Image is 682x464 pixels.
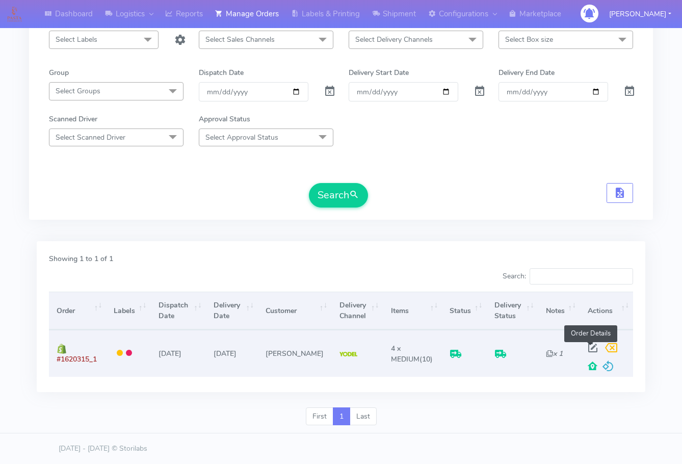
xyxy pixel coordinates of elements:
[499,67,555,78] label: Delivery End Date
[56,35,97,44] span: Select Labels
[206,330,258,376] td: [DATE]
[538,292,580,330] th: Notes: activate to sort column ascending
[391,344,419,364] span: 4 x MEDIUM
[486,292,538,330] th: Delivery Status: activate to sort column ascending
[205,133,278,142] span: Select Approval Status
[199,114,250,124] label: Approval Status
[442,292,486,330] th: Status: activate to sort column ascending
[546,349,563,358] i: x 1
[349,67,409,78] label: Delivery Start Date
[331,292,383,330] th: Delivery Channel: activate to sort column ascending
[150,292,205,330] th: Dispatch Date: activate to sort column ascending
[56,86,100,96] span: Select Groups
[49,114,97,124] label: Scanned Driver
[49,253,113,264] label: Showing 1 to 1 of 1
[106,292,150,330] th: Labels: activate to sort column ascending
[339,352,357,357] img: Yodel
[383,292,442,330] th: Items: activate to sort column ascending
[57,354,97,364] span: #1620315_1
[205,35,275,44] span: Select Sales Channels
[56,133,125,142] span: Select Scanned Driver
[150,330,205,376] td: [DATE]
[57,344,67,354] img: shopify.png
[49,67,69,78] label: Group
[580,292,633,330] th: Actions: activate to sort column ascending
[199,67,244,78] label: Dispatch Date
[355,35,433,44] span: Select Delivery Channels
[49,292,106,330] th: Order: activate to sort column ascending
[601,4,679,24] button: [PERSON_NAME]
[258,330,331,376] td: [PERSON_NAME]
[530,268,633,285] input: Search:
[391,344,433,364] span: (10)
[309,183,368,208] button: Search
[503,268,633,285] label: Search:
[333,407,350,426] a: 1
[505,35,553,44] span: Select Box size
[206,292,258,330] th: Delivery Date: activate to sort column ascending
[258,292,331,330] th: Customer: activate to sort column ascending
